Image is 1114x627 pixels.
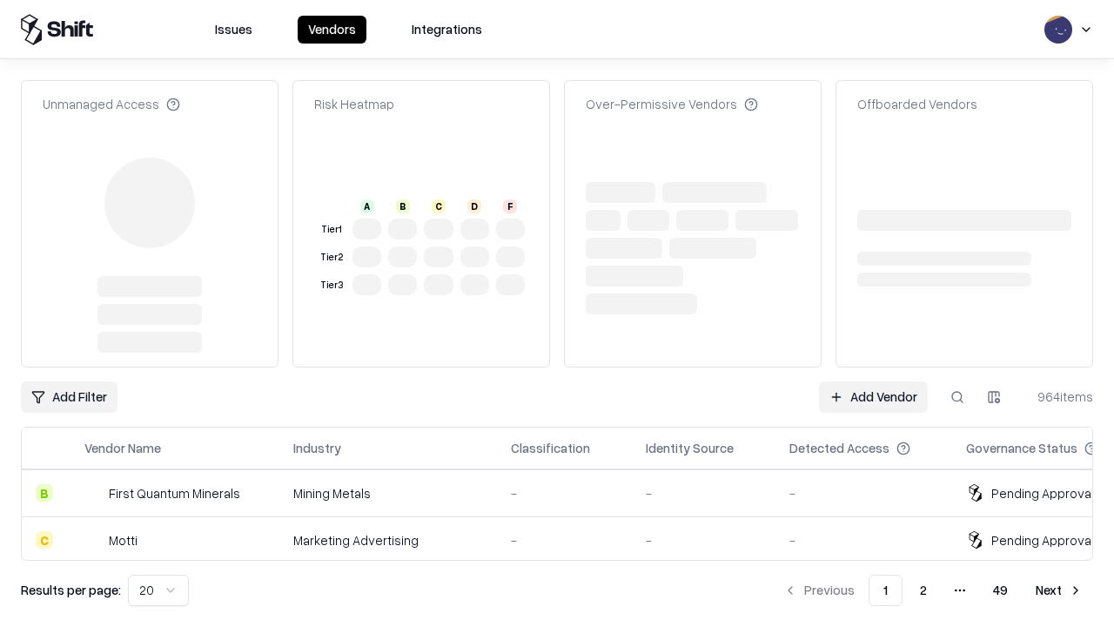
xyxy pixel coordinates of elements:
[401,16,493,44] button: Integrations
[646,439,734,457] div: Identity Source
[979,575,1022,606] button: 49
[396,199,410,213] div: B
[84,484,102,502] img: First Quantum Minerals
[991,484,1094,502] div: Pending Approval
[586,95,758,113] div: Over-Permissive Vendors
[293,439,341,457] div: Industry
[773,575,1093,606] nav: pagination
[467,199,481,213] div: D
[819,381,928,413] a: Add Vendor
[991,531,1094,549] div: Pending Approval
[109,531,138,549] div: Motti
[318,250,346,265] div: Tier 2
[789,484,938,502] div: -
[789,439,889,457] div: Detected Access
[432,199,446,213] div: C
[646,531,762,549] div: -
[646,484,762,502] div: -
[511,439,590,457] div: Classification
[293,531,483,549] div: Marketing Advertising
[1025,575,1093,606] button: Next
[109,484,240,502] div: First Quantum Minerals
[293,484,483,502] div: Mining Metals
[21,581,121,599] p: Results per page:
[36,484,53,502] div: B
[906,575,941,606] button: 2
[966,439,1077,457] div: Governance Status
[789,531,938,549] div: -
[314,95,394,113] div: Risk Heatmap
[318,278,346,293] div: Tier 3
[21,381,117,413] button: Add Filter
[205,16,263,44] button: Issues
[84,531,102,549] img: Motti
[503,199,517,213] div: F
[511,484,618,502] div: -
[857,95,977,113] div: Offboarded Vendors
[869,575,903,606] button: 1
[84,439,161,457] div: Vendor Name
[511,531,618,549] div: -
[1023,388,1093,406] div: 964 items
[43,95,180,113] div: Unmanaged Access
[36,531,53,549] div: C
[360,199,374,213] div: A
[298,16,366,44] button: Vendors
[318,222,346,237] div: Tier 1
